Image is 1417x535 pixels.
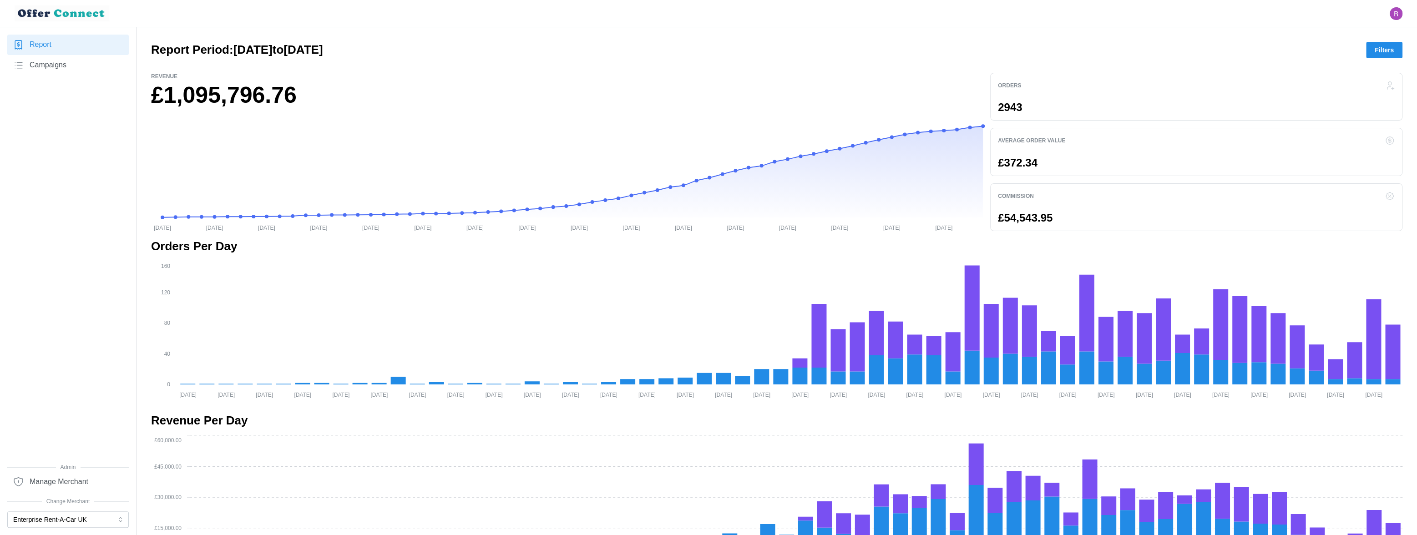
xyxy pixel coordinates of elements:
[7,471,129,492] a: Manage Merchant
[30,60,66,71] span: Campaigns
[310,224,328,231] tspan: [DATE]
[1390,7,1402,20] img: Ryan Gribben
[935,224,952,231] tspan: [DATE]
[7,463,129,472] span: Admin
[638,392,656,398] tspan: [DATE]
[362,224,380,231] tspan: [DATE]
[161,263,170,269] tspan: 160
[7,55,129,76] a: Campaigns
[414,224,431,231] tspan: [DATE]
[675,224,692,231] tspan: [DATE]
[151,73,983,81] p: Revenue
[715,392,732,398] tspan: [DATE]
[1375,42,1394,58] span: Filters
[409,392,426,398] tspan: [DATE]
[944,392,962,398] tspan: [DATE]
[294,392,311,398] tspan: [DATE]
[1327,392,1344,398] tspan: [DATE]
[151,413,1402,429] h2: Revenue Per Day
[831,224,848,231] tspan: [DATE]
[622,224,640,231] tspan: [DATE]
[998,157,1037,168] p: £372.34
[1365,392,1382,398] tspan: [DATE]
[1250,392,1268,398] tspan: [DATE]
[164,351,171,357] tspan: 40
[206,224,223,231] tspan: [DATE]
[571,224,588,231] tspan: [DATE]
[151,238,1402,254] h2: Orders Per Day
[7,35,129,55] a: Report
[447,392,465,398] tspan: [DATE]
[167,382,170,388] tspan: 0
[7,497,129,506] span: Change Merchant
[562,392,579,398] tspan: [DATE]
[256,392,273,398] tspan: [DATE]
[982,392,1000,398] tspan: [DATE]
[161,289,170,296] tspan: 120
[727,224,744,231] tspan: [DATE]
[30,476,88,488] span: Manage Merchant
[753,392,770,398] tspan: [DATE]
[998,212,1053,223] p: £54,543.95
[332,392,349,398] tspan: [DATE]
[151,81,983,110] h1: £1,095,796.76
[1059,392,1077,398] tspan: [DATE]
[998,192,1034,200] p: Commission
[1366,42,1402,58] button: Filters
[151,42,323,58] h2: Report Period: [DATE] to [DATE]
[258,224,275,231] tspan: [DATE]
[1021,392,1038,398] tspan: [DATE]
[30,39,51,50] span: Report
[998,102,1022,113] p: 2943
[868,392,885,398] tspan: [DATE]
[518,224,536,231] tspan: [DATE]
[906,392,923,398] tspan: [DATE]
[1174,392,1191,398] tspan: [DATE]
[998,82,1021,90] p: Orders
[218,392,235,398] tspan: [DATE]
[466,224,484,231] tspan: [DATE]
[1289,392,1306,398] tspan: [DATE]
[370,392,388,398] tspan: [DATE]
[830,392,847,398] tspan: [DATE]
[1136,392,1153,398] tspan: [DATE]
[15,5,109,21] img: loyalBe Logo
[791,392,809,398] tspan: [DATE]
[7,511,129,528] button: Enterprise Rent-A-Car UK
[1390,7,1402,20] button: Open user button
[524,392,541,398] tspan: [DATE]
[883,224,901,231] tspan: [DATE]
[486,392,503,398] tspan: [DATE]
[164,320,171,327] tspan: 80
[154,495,182,501] tspan: £30,000.00
[1212,392,1230,398] tspan: [DATE]
[677,392,694,398] tspan: [DATE]
[154,525,182,531] tspan: £15,000.00
[600,392,617,398] tspan: [DATE]
[179,392,197,398] tspan: [DATE]
[154,224,171,231] tspan: [DATE]
[779,224,796,231] tspan: [DATE]
[154,464,182,470] tspan: £45,000.00
[1098,392,1115,398] tspan: [DATE]
[154,437,182,444] tspan: £60,000.00
[998,137,1065,145] p: Average Order Value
